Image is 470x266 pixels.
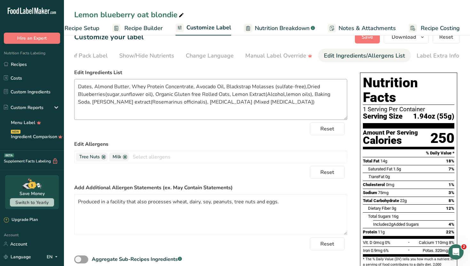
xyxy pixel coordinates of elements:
span: 3% [449,190,454,195]
span: 22g [400,198,407,203]
span: 14g [380,159,387,163]
span: Cholesterol [363,182,385,187]
div: How Subscription Upgrades Work on [DOMAIN_NAME] [9,181,119,200]
div: Recent messageProfile image for AyaRate your conversation[PERSON_NAME]•[DATE] [6,75,121,109]
span: 4% [449,222,454,227]
span: 18% [446,159,454,163]
span: 1.94oz (55g) [413,113,454,121]
span: 2 [461,244,466,249]
div: Upgrade Plan [4,217,38,223]
img: Profile image for Reem [81,10,93,23]
i: Trans [368,174,379,179]
div: Recent message [13,81,115,87]
div: Profile image for AyaRate your conversation[PERSON_NAME]•[DATE] [7,85,121,108]
h1: Customize your label [74,32,144,43]
img: Profile image for Aya [93,10,106,23]
span: Saturated Fat [368,167,392,171]
button: Reset [310,238,345,250]
span: Milk [113,153,121,160]
img: Profile image for Rachelle [68,10,81,23]
div: • [DATE] [67,97,85,103]
span: News [106,215,118,220]
img: logo [13,14,56,20]
span: 7% [449,167,454,171]
span: Iron [363,248,370,253]
span: Reset [439,33,453,41]
span: 110mg [435,240,448,245]
span: 1.5g [393,167,401,171]
span: Switch to Yearly [15,199,49,206]
button: Messages [32,199,64,225]
div: How Subscription Upgrades Work on [DOMAIN_NAME] [13,184,107,197]
span: 0% [385,240,390,245]
a: Nutrition Breakdown [244,21,315,35]
span: Total Fat [363,159,380,163]
span: Potas. [423,248,434,253]
div: Amount Per Serving [363,130,418,136]
span: 1% [449,182,454,187]
span: Serving Size [363,113,403,121]
span: 8% [449,198,454,203]
div: Hire an Expert Services [9,151,119,163]
span: Home [9,215,23,220]
div: 1 Serving Per Container [363,106,454,113]
span: 22% [446,230,454,234]
span: 320mg [435,248,448,253]
a: Customize Label [176,20,231,36]
p: Hi [PERSON_NAME] [13,45,115,56]
div: Hire an Expert Services [13,153,107,160]
label: Edit Allergens [74,140,347,148]
span: Save [362,33,373,41]
a: Recipe Builder [112,21,163,35]
label: Add Additional Allergen Statements (ex. May Contain Statements) [74,184,347,192]
div: NEW [11,130,20,134]
span: Help [75,215,85,220]
div: 250 [430,130,454,147]
span: 0mg [386,182,394,187]
span: Rate your conversation [28,90,87,96]
button: Hire an Expert [4,33,60,44]
div: Calories [363,136,418,145]
div: Save Money [20,190,45,197]
button: Download [384,31,429,43]
span: 8% [449,240,454,245]
span: Reset [320,168,334,176]
span: Recipe Setup [65,24,99,33]
span: Total Sugars [368,214,391,219]
div: Aggregate Sub-Recipes Ingredients [92,255,182,263]
div: [PERSON_NAME] [28,97,66,103]
span: 75mg [378,190,388,195]
img: Profile image for Aya [13,90,26,103]
span: Includes Added Sugars [373,222,419,227]
div: How to Print Your Labels & Choose the Right Printer [9,163,119,181]
span: 0.9mg [371,248,382,253]
span: 0mcg [373,240,384,245]
button: Reset [310,166,345,179]
span: 6% [383,248,389,253]
label: Edit Ingredients List [74,69,347,76]
div: Close [110,10,121,22]
a: Recipe Setup [52,21,99,35]
span: 3g [392,206,396,211]
span: 2g [389,222,393,227]
span: Dietary Fiber [368,206,391,211]
span: Download [392,33,416,41]
span: Nutrition Breakdown [255,24,309,33]
span: Recipe Costing [421,24,460,33]
span: Reset [320,240,334,248]
button: Search for help [9,136,119,148]
button: Save [355,31,380,43]
div: Show/Hide Nutrients [119,51,174,60]
div: Custom Reports [4,104,43,111]
button: Reset [433,31,460,43]
button: Switch to Yearly [10,198,54,207]
span: Total Carbohydrate [363,198,399,203]
button: Help [64,199,96,225]
span: Vit. D [363,240,372,245]
a: Language [4,251,31,262]
button: News [96,199,128,225]
span: Messages [37,215,59,220]
h1: Nutrition Facts [363,75,454,105]
div: Edit Ingredients/Allergens List [324,51,405,60]
div: Send us a message [6,112,121,129]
